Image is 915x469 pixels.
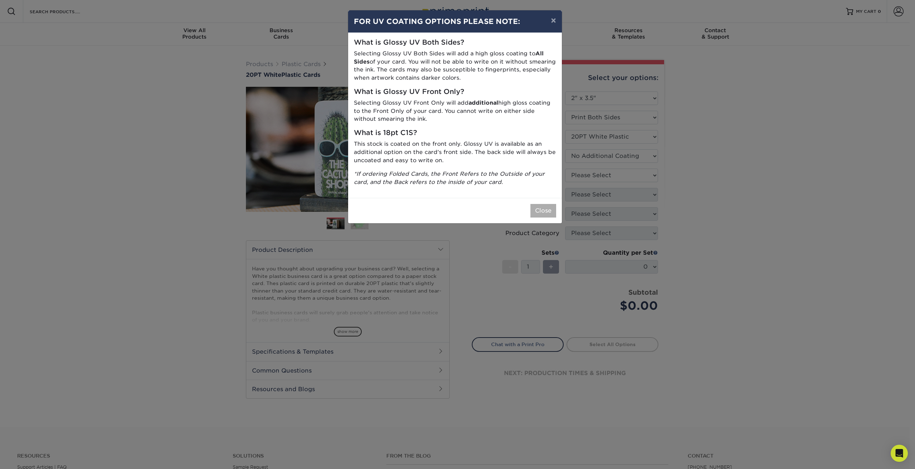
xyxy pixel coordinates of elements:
[354,39,556,47] h5: What is Glossy UV Both Sides?
[354,50,544,65] strong: All Sides
[530,204,556,218] button: Close
[354,129,556,137] h5: What is 18pt C1S?
[354,170,545,185] i: *If ordering Folded Cards, the Front Refers to the Outside of your card, and the Back refers to t...
[354,16,556,27] h4: FOR UV COATING OPTIONS PLEASE NOTE:
[545,10,562,30] button: ×
[354,99,556,123] p: Selecting Glossy UV Front Only will add high gloss coating to the Front Only of your card. You ca...
[354,50,556,82] p: Selecting Glossy UV Both Sides will add a high gloss coating to of your card. You will not be abl...
[891,445,908,462] div: Open Intercom Messenger
[469,99,498,106] strong: additional
[354,88,556,96] h5: What is Glossy UV Front Only?
[354,140,556,164] p: This stock is coated on the front only. Glossy UV is available as an additional option on the car...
